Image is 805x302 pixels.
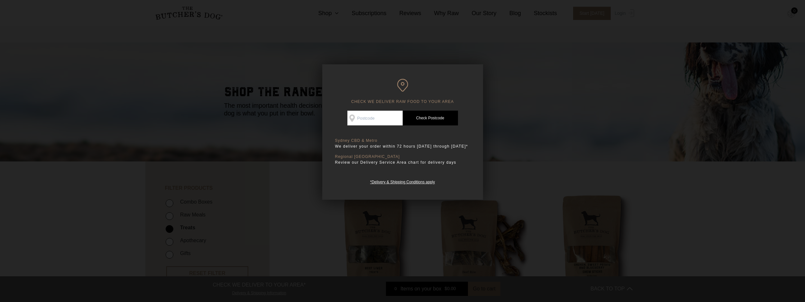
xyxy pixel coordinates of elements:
[335,79,470,104] h6: CHECK WE DELIVER RAW FOOD TO YOUR AREA
[335,138,470,143] p: Sydney CBD & Metro
[335,143,470,150] p: We deliver your order within 72 hours [DATE] through [DATE]*
[335,159,470,166] p: Review our Delivery Service Area chart for delivery days
[347,111,403,125] input: Postcode
[370,178,435,184] a: *Delivery & Shipping Conditions apply
[335,154,470,159] p: Regional [GEOGRAPHIC_DATA]
[403,111,458,125] a: Check Postcode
